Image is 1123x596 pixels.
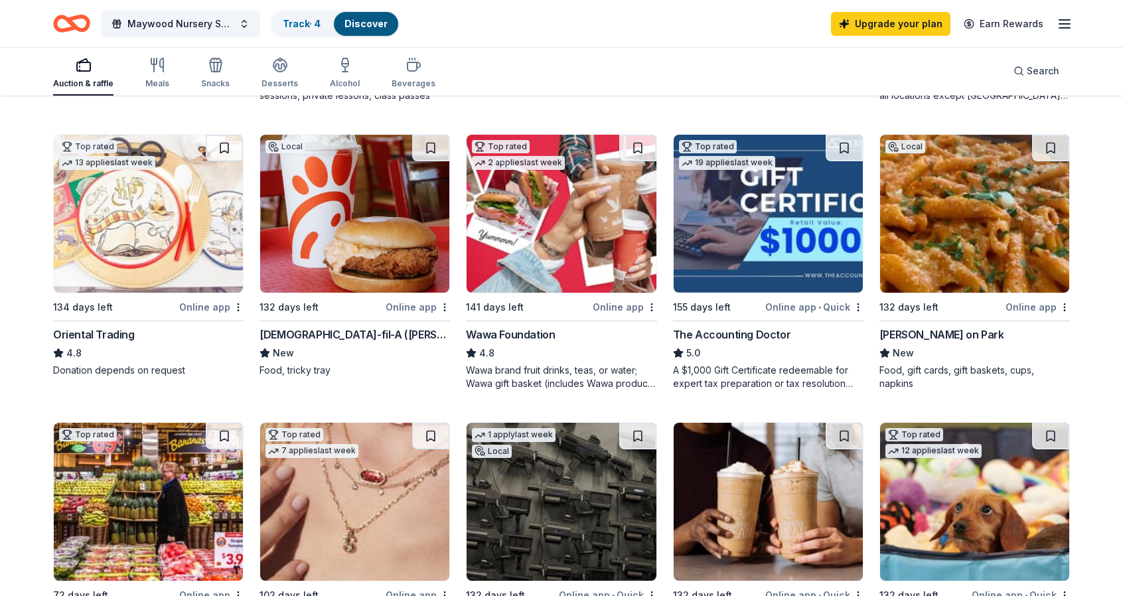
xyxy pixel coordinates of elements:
[472,428,556,442] div: 1 apply last week
[59,428,117,441] div: Top rated
[53,52,113,96] button: Auction & raffle
[179,299,244,315] div: Online app
[53,8,90,39] a: Home
[271,11,400,37] button: Track· 4Discover
[593,299,657,315] div: Online app
[466,364,656,390] div: Wawa brand fruit drinks, teas, or water; Wawa gift basket (includes Wawa products and coupons)
[392,52,435,96] button: Beverages
[956,12,1051,36] a: Earn Rewards
[466,134,656,390] a: Image for Wawa FoundationTop rated2 applieslast week141 days leftOnline appWawa Foundation4.8Wawa...
[1003,58,1070,84] button: Search
[53,364,244,377] div: Donation depends on request
[472,445,512,458] div: Local
[879,134,1070,390] a: Image for Matera’s on ParkLocal132 days leftOnline app[PERSON_NAME] on ParkNewFood, gift cards, g...
[283,18,321,29] a: Track· 4
[472,156,565,170] div: 2 applies last week
[673,134,863,390] a: Image for The Accounting DoctorTop rated19 applieslast week155 days leftOnline app•QuickThe Accou...
[53,327,135,342] div: Oriental Trading
[330,78,360,89] div: Alcohol
[831,12,950,36] a: Upgrade your plan
[673,299,731,315] div: 155 days left
[344,18,388,29] a: Discover
[53,78,113,89] div: Auction & raffle
[145,52,169,96] button: Meals
[674,423,863,581] img: Image for The Human Bean
[66,345,82,361] span: 4.8
[1006,299,1070,315] div: Online app
[885,444,982,458] div: 12 applies last week
[885,428,943,441] div: Top rated
[260,327,450,342] div: [DEMOGRAPHIC_DATA]-fil-A ([PERSON_NAME])
[673,327,791,342] div: The Accounting Doctor
[59,140,117,153] div: Top rated
[127,16,234,32] span: Maywood Nursery School Tricky Tray
[885,140,925,153] div: Local
[260,299,319,315] div: 132 days left
[466,327,555,342] div: Wawa Foundation
[262,52,298,96] button: Desserts
[679,156,775,170] div: 19 applies last week
[201,52,230,96] button: Snacks
[879,327,1004,342] div: [PERSON_NAME] on Park
[880,135,1069,293] img: Image for Matera’s on Park
[54,135,243,293] img: Image for Oriental Trading
[818,302,821,313] span: •
[1027,63,1059,79] span: Search
[201,78,230,89] div: Snacks
[273,345,294,361] span: New
[686,345,700,361] span: 5.0
[880,423,1069,581] img: Image for BarkBox
[260,364,450,377] div: Food, tricky tray
[53,299,113,315] div: 134 days left
[265,140,305,153] div: Local
[101,11,260,37] button: Maywood Nursery School Tricky Tray
[260,423,449,581] img: Image for Kendra Scott
[879,299,938,315] div: 132 days left
[679,140,737,153] div: Top rated
[879,364,1070,390] div: Food, gift cards, gift baskets, cups, napkins
[472,140,530,153] div: Top rated
[392,78,435,89] div: Beverages
[673,364,863,390] div: A $1,000 Gift Certificate redeemable for expert tax preparation or tax resolution services—recipi...
[260,134,450,377] a: Image for Chick-fil-A (Ramsey)Local132 days leftOnline app[DEMOGRAPHIC_DATA]-fil-A ([PERSON_NAME]...
[262,78,298,89] div: Desserts
[466,299,524,315] div: 141 days left
[330,52,360,96] button: Alcohol
[467,423,656,581] img: Image for Tac Ops Laser Tag
[265,428,323,441] div: Top rated
[59,156,155,170] div: 13 applies last week
[674,135,863,293] img: Image for The Accounting Doctor
[386,299,450,315] div: Online app
[53,134,244,377] a: Image for Oriental TradingTop rated13 applieslast week134 days leftOnline appOriental Trading4.8D...
[145,78,169,89] div: Meals
[765,299,863,315] div: Online app Quick
[479,345,494,361] span: 4.8
[54,423,243,581] img: Image for Wegmans
[265,444,358,458] div: 7 applies last week
[893,345,914,361] span: New
[260,135,449,293] img: Image for Chick-fil-A (Ramsey)
[467,135,656,293] img: Image for Wawa Foundation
